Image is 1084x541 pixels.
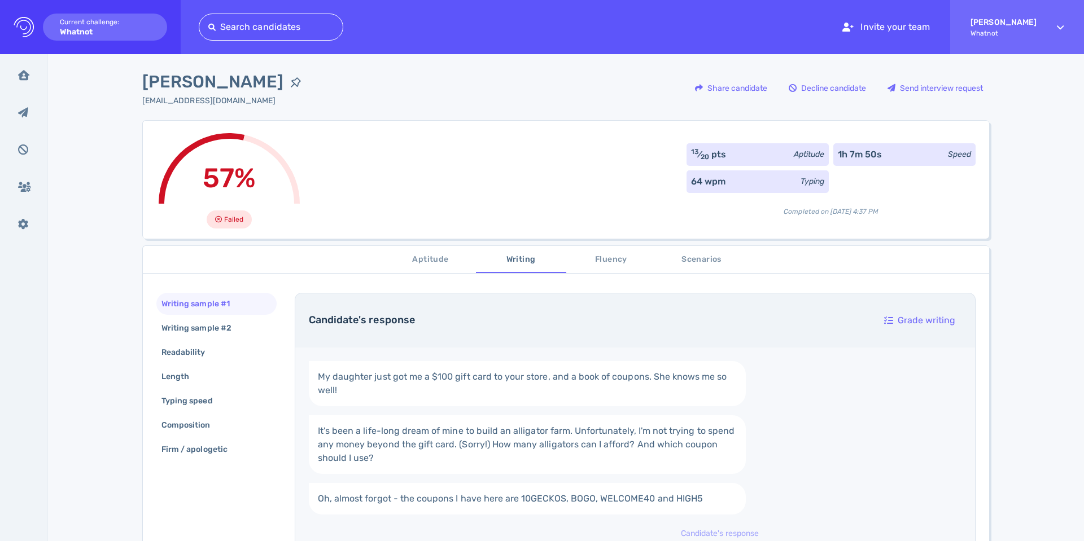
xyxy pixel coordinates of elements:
button: Share candidate [689,74,773,102]
div: Grade writing [878,307,961,333]
h4: Candidate's response [309,314,864,327]
span: Scenarios [663,253,740,267]
div: Writing sample #2 [159,320,245,336]
div: Click to copy the email address [142,95,308,107]
div: Aptitude [794,148,824,160]
sub: 20 [701,153,709,161]
div: Completed on [DATE] 4:37 PM [687,197,976,217]
button: Send interview request [881,74,989,102]
div: ⁄ pts [691,148,727,161]
div: Firm / apologetic [159,441,241,458]
div: Decline candidate [783,75,872,101]
a: My daughter just got me a $100 gift card to your store, and a book of coupons. She knows me so well! [309,361,746,406]
div: Typing speed [159,393,226,409]
button: Grade writing [878,307,961,334]
a: Oh, almost forgot - the coupons I have here are 10GECKOS, BOGO, WELCOME40 and HIGH5 [309,483,746,514]
div: Send interview request [882,75,989,101]
strong: [PERSON_NAME] [971,17,1037,27]
span: Aptitude [392,253,469,267]
div: Speed [948,148,971,160]
div: Readability [159,344,219,360]
sup: 13 [691,148,699,156]
span: 57% [203,162,256,194]
span: Writing [483,253,560,267]
div: Composition [159,417,224,433]
div: Share candidate [689,75,773,101]
button: Decline candidate [783,74,872,102]
span: Whatnot [971,29,1037,37]
div: Length [159,368,203,385]
span: Fluency [573,253,650,267]
div: 64 wpm [691,175,725,188]
div: Writing sample #1 [159,296,243,312]
div: 1h 7m 50s [838,148,882,161]
span: [PERSON_NAME] [142,69,283,95]
a: It's been a life-long dream of mine to build an alligator farm. Unfortunately, I'm not trying to ... [309,415,746,474]
div: Typing [801,175,824,187]
span: Failed [224,213,243,226]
